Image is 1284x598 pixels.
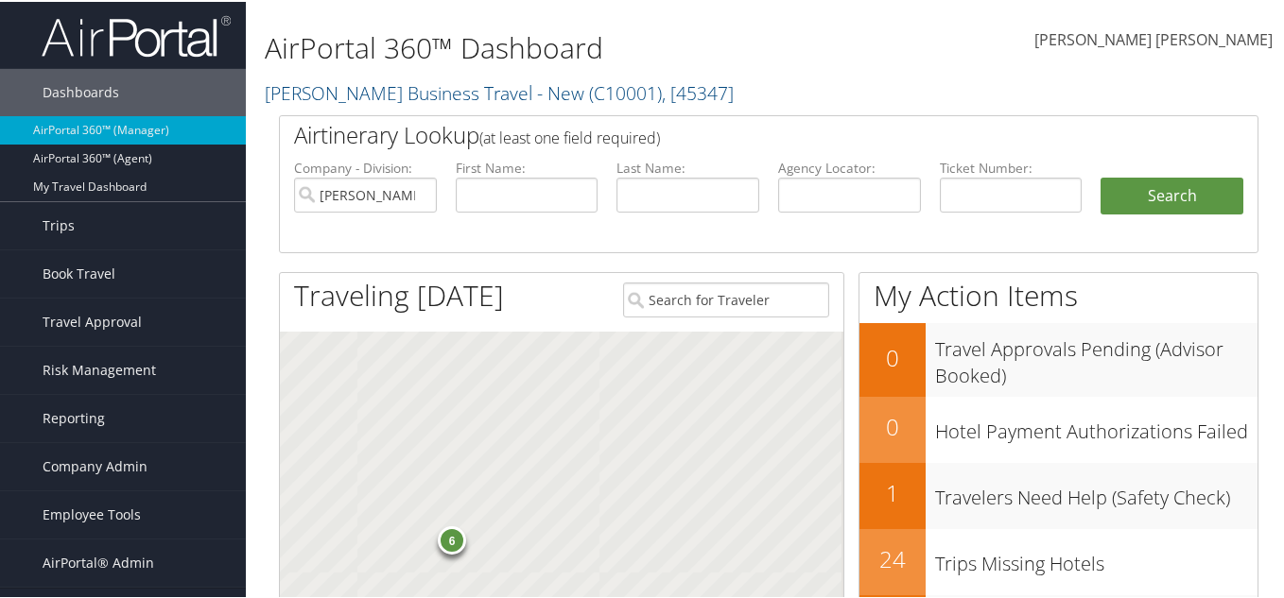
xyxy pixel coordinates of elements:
h1: AirPortal 360™ Dashboard [265,26,937,66]
h3: Trips Missing Hotels [935,539,1258,575]
label: Ticket Number: [940,157,1083,176]
a: [PERSON_NAME] Business Travel - New [265,78,734,104]
h2: 24 [859,541,926,573]
label: Agency Locator: [778,157,921,176]
h1: Traveling [DATE] [294,274,504,314]
h3: Hotel Payment Authorizations Failed [935,407,1258,443]
h3: Travel Approvals Pending (Advisor Booked) [935,325,1258,387]
a: 1Travelers Need Help (Safety Check) [859,461,1258,527]
span: Travel Approval [43,297,142,344]
span: [PERSON_NAME] [PERSON_NAME] [1034,27,1273,48]
img: airportal-logo.png [42,12,231,57]
label: Last Name: [616,157,759,176]
input: Search for Traveler [623,281,829,316]
span: Company Admin [43,441,147,488]
h1: My Action Items [859,274,1258,314]
span: Dashboards [43,67,119,114]
a: [PERSON_NAME] [PERSON_NAME] [1034,9,1273,68]
h3: Travelers Need Help (Safety Check) [935,473,1258,509]
label: Company - Division: [294,157,437,176]
h2: 0 [859,340,926,372]
span: Book Travel [43,248,115,296]
a: 0Hotel Payment Authorizations Failed [859,395,1258,461]
span: Risk Management [43,345,156,392]
h2: Airtinerary Lookup [294,117,1162,149]
span: ( C10001 ) [589,78,662,104]
span: Reporting [43,393,105,440]
span: AirPortal® Admin [43,538,154,585]
span: Employee Tools [43,489,141,537]
label: First Name: [456,157,599,176]
span: Trips [43,200,75,248]
a: 24Trips Missing Hotels [859,527,1258,593]
h2: 1 [859,475,926,507]
span: (at least one field required) [479,126,660,146]
span: , [ 45347 ] [662,78,734,104]
a: 0Travel Approvals Pending (Advisor Booked) [859,321,1258,394]
div: 6 [438,524,466,553]
button: Search [1101,176,1243,214]
h2: 0 [859,409,926,441]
